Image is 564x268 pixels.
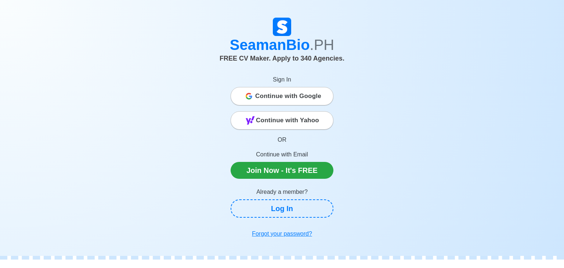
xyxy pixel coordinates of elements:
[231,135,333,144] p: OR
[231,111,333,130] button: Continue with Yahoo
[231,199,333,218] a: Log In
[273,18,291,36] img: Logo
[252,231,312,237] u: Forgot your password?
[255,89,321,104] span: Continue with Google
[231,162,333,179] a: Join Now - It's FREE
[231,150,333,159] p: Continue with Email
[310,37,335,53] span: .PH
[231,87,333,105] button: Continue with Google
[220,55,344,62] span: FREE CV Maker. Apply to 340 Agencies.
[78,36,486,54] h1: SeamanBio
[231,75,333,84] p: Sign In
[231,188,333,196] p: Already a member?
[231,227,333,241] a: Forgot your password?
[256,113,319,128] span: Continue with Yahoo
